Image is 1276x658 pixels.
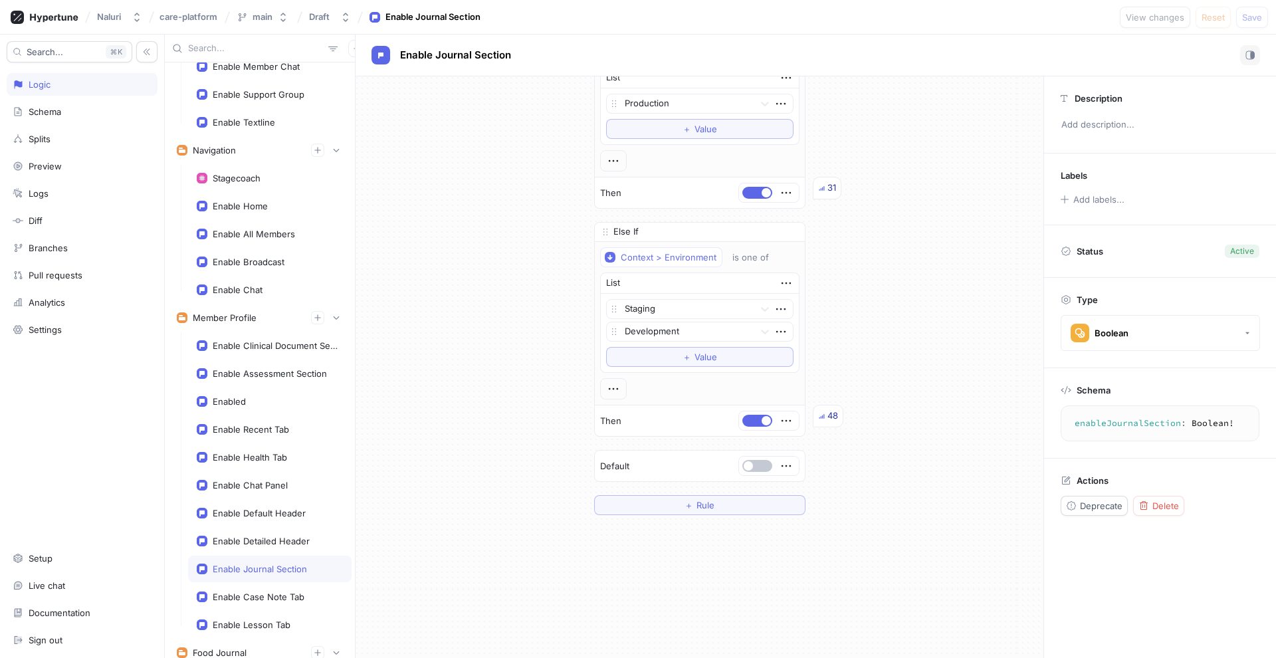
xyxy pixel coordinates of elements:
div: Enable Case Note Tab [213,592,304,602]
div: Enable Home [213,201,268,211]
button: Naluri [92,6,148,28]
p: Actions [1077,475,1109,486]
div: K [106,45,126,58]
div: Diff [29,215,43,226]
div: Enable All Members [213,229,295,239]
span: Delete [1152,502,1179,510]
div: is one of [732,252,769,263]
p: Then [600,415,621,428]
div: Enabled [213,396,246,407]
button: ＋Value [606,119,794,139]
p: Labels [1061,170,1087,181]
button: Boolean [1061,315,1260,351]
div: Enable Assessment Section [213,368,327,379]
div: main [253,11,272,23]
div: Enable Detailed Header [213,536,310,546]
div: Enable Clinical Document Section [213,340,338,351]
button: main [231,6,294,28]
span: Enable Journal Section [400,50,511,60]
div: Stagecoach [213,173,261,183]
div: Live chat [29,580,65,591]
span: Deprecate [1080,502,1122,510]
div: Enable Journal Section [213,564,307,574]
div: Enable Chat [213,284,263,295]
p: Add description... [1055,114,1265,136]
div: List [606,276,620,290]
div: Member Profile [193,312,257,323]
div: Draft [309,11,330,23]
p: Else If [613,225,639,239]
button: ＋Rule [594,495,805,515]
div: Enable Health Tab [213,452,287,463]
span: ＋ [683,125,691,133]
div: Food Journal [193,647,247,658]
div: Active [1230,245,1254,257]
span: View changes [1126,13,1184,21]
button: Search...K [7,41,132,62]
div: Settings [29,324,62,335]
p: Then [600,187,621,200]
div: Enable Lesson Tab [213,619,290,630]
div: Boolean [1095,328,1128,339]
span: Save [1242,13,1262,21]
p: Description [1075,93,1122,104]
button: Add labels... [1056,191,1128,208]
input: Search... [188,42,323,55]
div: Schema [29,106,61,117]
div: Preview [29,161,62,171]
div: Enable Support Group [213,89,304,100]
div: Enable Default Header [213,508,306,518]
span: ＋ [685,501,693,509]
button: Delete [1133,496,1184,516]
div: Branches [29,243,68,253]
div: 31 [827,181,836,195]
span: Search... [27,48,63,56]
span: Value [694,125,717,133]
span: ＋ [683,353,691,361]
span: Value [694,353,717,361]
textarea: enableJournalSection: Boolean! [1067,411,1253,435]
div: Context > Environment [621,252,716,263]
div: Add labels... [1073,195,1124,204]
button: ＋Value [606,347,794,367]
div: Documentation [29,607,90,618]
p: Type [1077,294,1098,305]
p: Schema [1077,385,1111,395]
div: List [606,71,620,84]
span: Rule [696,501,714,509]
button: Deprecate [1061,496,1128,516]
span: Reset [1202,13,1225,21]
div: Enable Chat Panel [213,480,288,491]
div: Enable Journal Section [385,11,480,24]
div: Navigation [193,145,236,156]
div: Logs [29,188,49,199]
div: Enable Recent Tab [213,424,289,435]
button: Reset [1196,7,1231,28]
div: Naluri [97,11,121,23]
div: Splits [29,134,51,144]
p: Default [600,460,629,473]
p: Status [1077,242,1103,261]
span: care-platform [159,12,217,21]
button: is one of [726,247,788,267]
button: Draft [304,6,356,28]
div: 48 [827,409,838,423]
div: Enable Member Chat [213,61,300,72]
div: Setup [29,553,53,564]
a: Documentation [7,602,158,624]
div: Enable Textline [213,117,275,128]
button: Save [1236,7,1268,28]
div: Pull requests [29,270,82,280]
div: Analytics [29,297,65,308]
button: Context > Environment [600,247,722,267]
div: Logic [29,79,51,90]
button: View changes [1120,7,1190,28]
div: Enable Broadcast [213,257,284,267]
div: Sign out [29,635,62,645]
